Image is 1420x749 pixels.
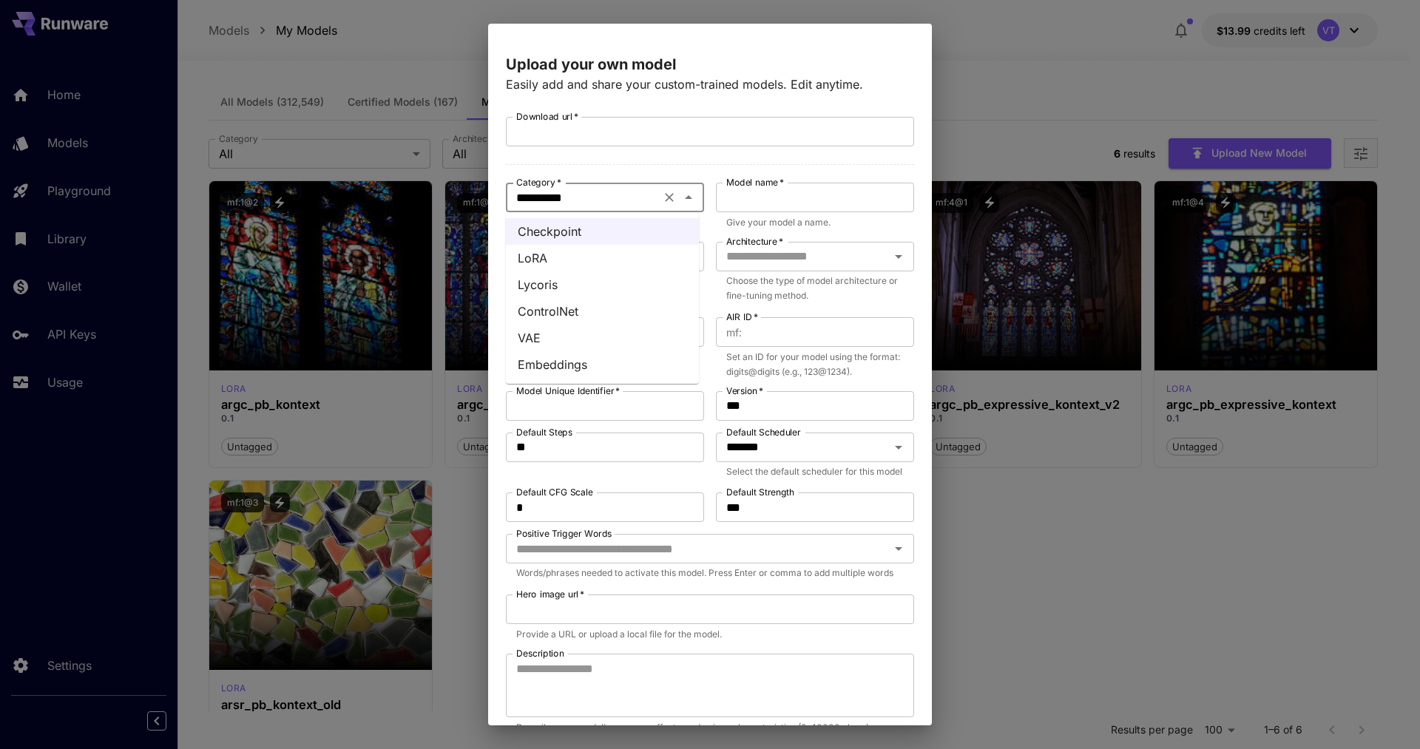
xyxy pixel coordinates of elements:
[726,274,904,303] p: Choose the type of model architecture or fine-tuning method.
[726,324,742,341] span: mf :
[516,426,572,438] label: Default Steps
[516,176,561,189] label: Category
[506,325,699,351] li: VAE
[506,298,699,325] li: ControlNet
[516,527,612,540] label: Positive Trigger Words
[506,271,699,298] li: Lycoris
[506,351,699,378] li: Embeddings
[516,384,620,397] label: Model Unique Identifier
[888,538,909,559] button: Open
[726,350,904,379] p: Set an ID for your model using the format: digits@digits (e.g., 123@1234).
[506,245,699,271] li: LoRA
[726,486,794,498] label: Default Strength
[516,588,584,600] label: Hero image url
[516,627,904,642] p: Provide a URL or upload a local file for the model.
[516,566,904,580] p: Words/phrases needed to activate this model. Press Enter or comma to add multiple words
[506,75,914,93] p: Easily add and share your custom-trained models. Edit anytime.
[726,311,758,323] label: AIR ID
[516,720,904,735] p: Describe your model's purpose, effects, and unique characteristics (2-40000 chars)
[506,53,914,75] p: Upload your own model
[516,486,593,498] label: Default CFG Scale
[516,647,564,660] label: Description
[726,464,904,479] p: Select the default scheduler for this model
[506,218,699,245] li: Checkpoint
[888,246,909,267] button: Open
[726,215,904,230] p: Give your model a name.
[516,110,578,123] label: Download url
[726,235,783,248] label: Architecture
[659,187,680,208] button: Clear
[726,176,784,189] label: Model name
[888,437,909,458] button: Open
[678,187,699,208] button: Close
[726,426,801,438] label: Default Scheduler
[726,384,763,397] label: Version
